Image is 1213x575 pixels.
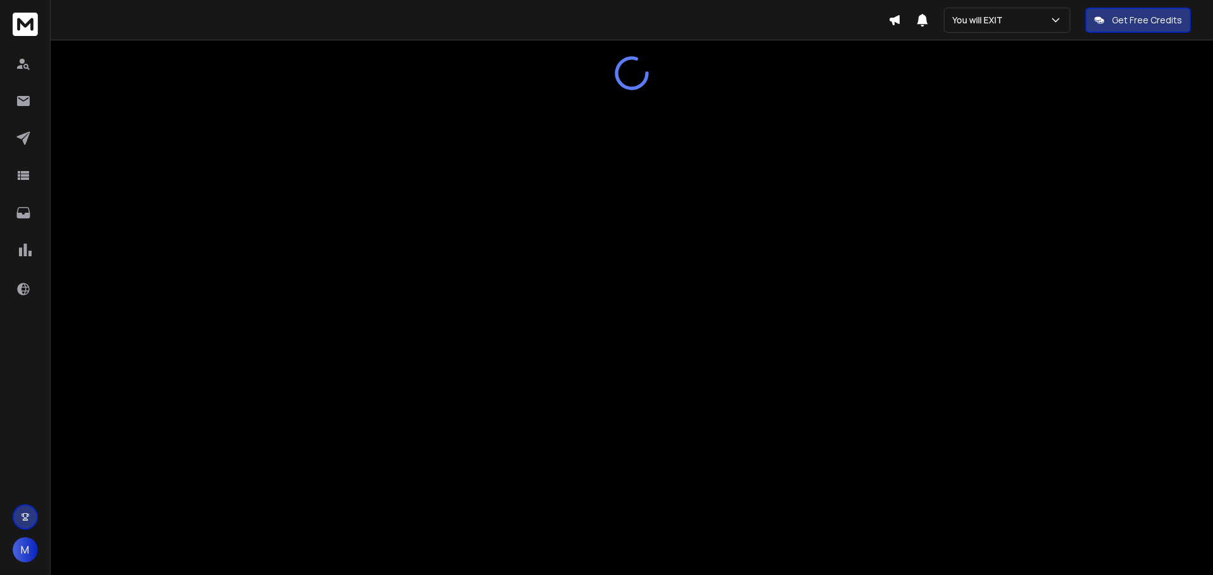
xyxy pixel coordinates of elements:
[13,537,38,562] button: M
[1085,8,1191,33] button: Get Free Credits
[1112,14,1182,27] p: Get Free Credits
[952,14,1008,27] p: You will EXIT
